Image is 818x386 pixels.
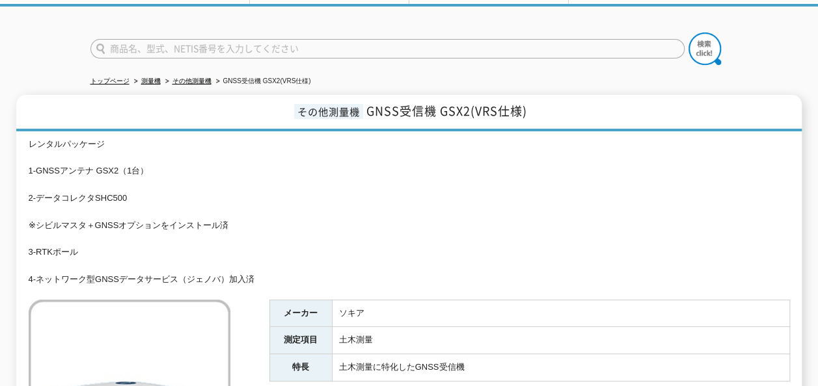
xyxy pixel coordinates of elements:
span: GNSS受信機 GSX2(VRS仕様) [366,102,527,120]
li: GNSS受信機 GSX2(VRS仕様) [213,75,311,88]
td: 土木測量に特化したGNSS受信機 [332,354,789,381]
th: 測定項目 [269,327,332,354]
th: メーカー [269,300,332,327]
td: ソキア [332,300,789,327]
a: トップページ [90,77,130,84]
img: btn_search.png [688,32,721,65]
input: 商品名、型式、NETIS番号を入力してください [90,39,685,58]
a: その他測量機 [172,77,211,84]
span: その他測量機 [294,104,363,119]
a: 測量機 [141,77,161,84]
div: レンタルパッケージ 1-GNSSアンテナ GSX2（1台） 2-データコレクタSHC500 ※シビルマスタ＋GNSSオプションをインストール済 3-RTKポール 4-ネットワーク型GNSSデータ... [29,138,790,287]
td: 土木測量 [332,327,789,354]
th: 特長 [269,354,332,381]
